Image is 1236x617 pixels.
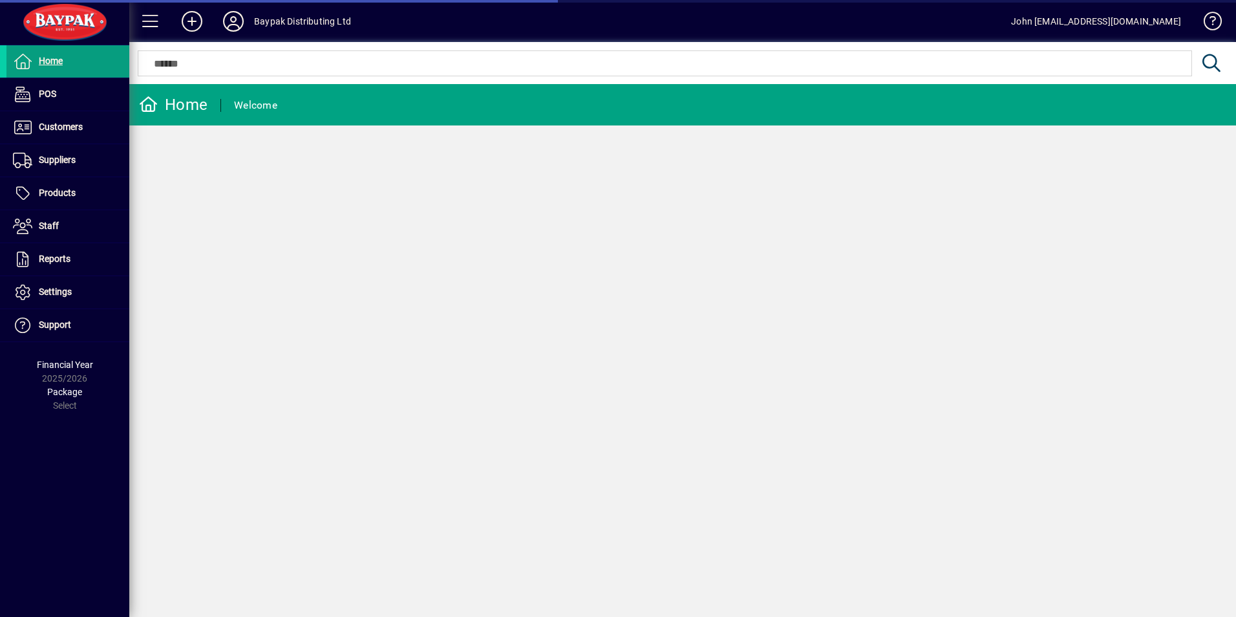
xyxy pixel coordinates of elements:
[254,11,351,32] div: Baypak Distributing Ltd
[139,94,208,115] div: Home
[39,89,56,99] span: POS
[39,254,70,264] span: Reports
[39,122,83,132] span: Customers
[39,56,63,66] span: Home
[47,387,82,397] span: Package
[39,188,76,198] span: Products
[37,360,93,370] span: Financial Year
[6,144,129,177] a: Suppliers
[39,287,72,297] span: Settings
[6,111,129,144] a: Customers
[6,210,129,243] a: Staff
[6,177,129,210] a: Products
[171,10,213,33] button: Add
[6,78,129,111] a: POS
[39,221,59,231] span: Staff
[213,10,254,33] button: Profile
[6,309,129,341] a: Support
[1194,3,1220,45] a: Knowledge Base
[234,95,277,116] div: Welcome
[39,319,71,330] span: Support
[6,276,129,308] a: Settings
[6,243,129,276] a: Reports
[1011,11,1181,32] div: John [EMAIL_ADDRESS][DOMAIN_NAME]
[39,155,76,165] span: Suppliers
